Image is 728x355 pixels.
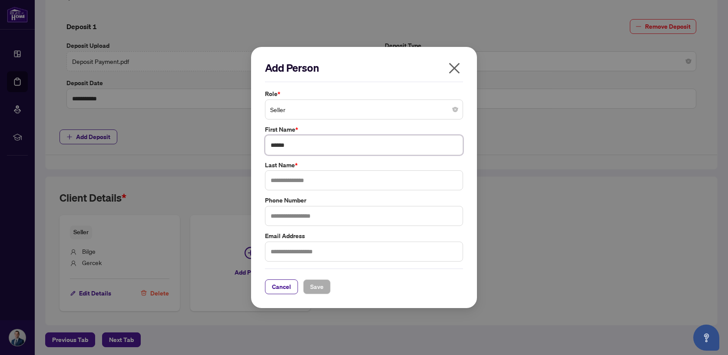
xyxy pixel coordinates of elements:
button: Save [303,279,331,294]
label: Last Name [265,160,463,170]
label: Phone Number [265,196,463,205]
span: Cancel [272,280,291,294]
label: Role [265,89,463,99]
button: Cancel [265,279,298,294]
h2: Add Person [265,61,463,75]
label: Email Address [265,231,463,241]
span: close-circle [453,107,458,112]
label: First Name [265,125,463,134]
span: close [447,61,461,75]
span: Seller [270,101,458,118]
button: Open asap [693,325,719,351]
